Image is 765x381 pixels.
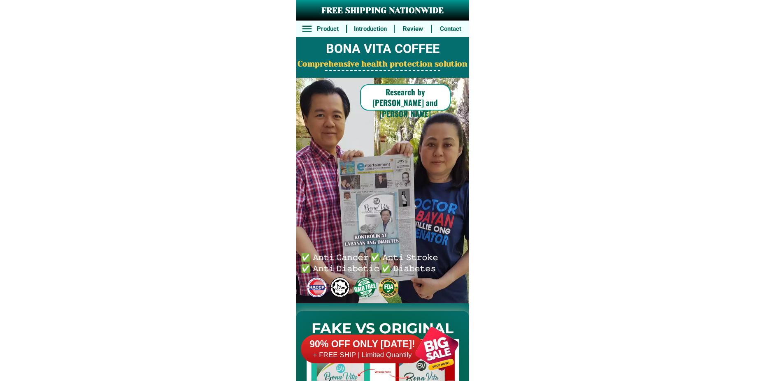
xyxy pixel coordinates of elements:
h6: + FREE SHIP | Limited Quantily [301,351,424,360]
h6: Contact [437,24,465,34]
h2: FAKE VS ORIGINAL [296,318,469,339]
h6: ✅ 𝙰𝚗𝚝𝚒 𝙲𝚊𝚗𝚌𝚎𝚛 ✅ 𝙰𝚗𝚝𝚒 𝚂𝚝𝚛𝚘𝚔𝚎 ✅ 𝙰𝚗𝚝𝚒 𝙳𝚒𝚊𝚋𝚎𝚝𝚒𝚌 ✅ 𝙳𝚒𝚊𝚋𝚎𝚝𝚎𝚜 [301,251,442,273]
h6: Product [314,24,342,34]
h6: Research by [PERSON_NAME] and [PERSON_NAME] [360,86,451,119]
h6: Review [399,24,427,34]
h6: Introduction [351,24,389,34]
h2: Comprehensive health protection solution [296,58,469,70]
h6: 90% OFF ONLY [DATE]! [301,338,424,351]
h2: BONA VITA COFFEE [296,39,469,59]
h3: FREE SHIPPING NATIONWIDE [296,5,469,17]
